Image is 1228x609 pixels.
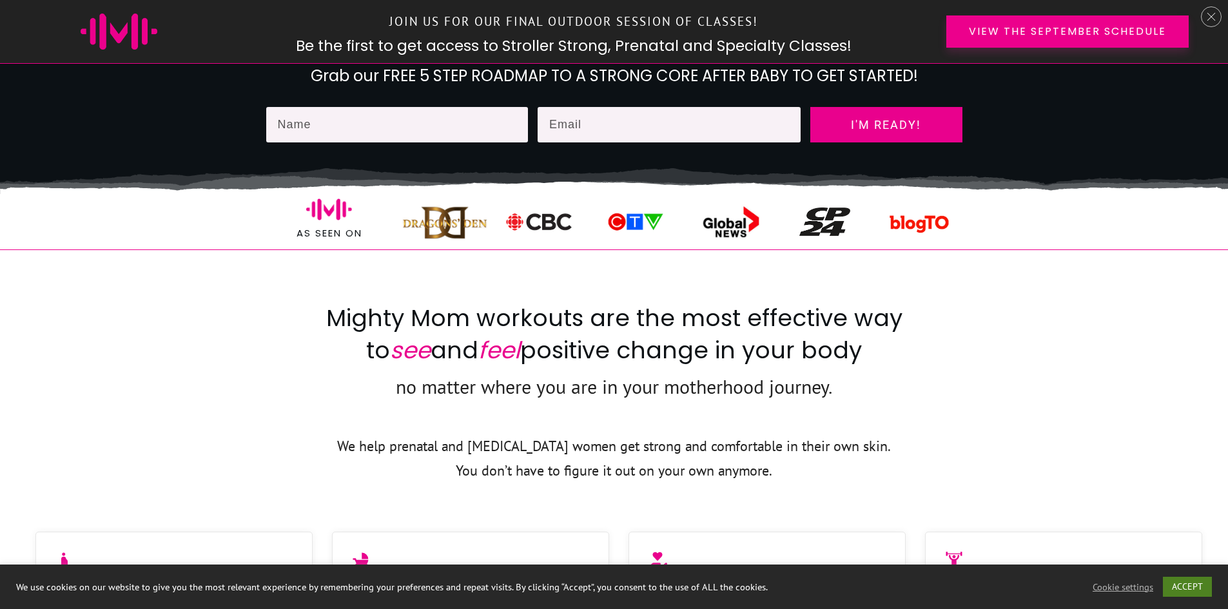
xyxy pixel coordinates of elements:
p: Join us for our final outdoor session of classes! [221,8,927,35]
p: We help prenatal and [MEDICAL_DATA] women get strong and comfortable in their own skin. You don’t... [202,434,1026,499]
span: feel [478,334,520,367]
p: no matter where you are in your motherhood journey. [315,370,914,420]
img: ctv-logo-mighty-mom-news [598,210,670,233]
span: see [390,334,431,367]
p: As seen on [267,225,392,242]
img: global-news-logo-mighty-mom-toronto-interview [687,204,772,239]
img: dragonsden [402,200,487,243]
h2: Mighty Mom workouts are the most effective way to and positive change in your body [315,302,914,371]
a: ACCEPT [1163,577,1212,597]
a: I'm ready! [810,107,962,143]
img: mighty-mom-ico [81,14,157,50]
img: mighty-mom-postpartum-fitness-jess-sennet-cbc [503,210,576,233]
img: blogto-kp2 [886,191,952,257]
a: View the September Schedule [946,15,1189,47]
span: I'm ready! [822,119,951,131]
span: View the September Schedule [969,25,1166,37]
img: CP24 Logo [799,208,850,237]
h2: Be the first to get access to Stroller Strong, Prenatal and Specialty Classes! [220,37,928,56]
h2: Grab our FREE 5 STEP ROADMAP TO A STRONG CORE AFTER BABY TO GET STARTED! [267,65,962,87]
div: We use cookies on our website to give you the most relevant experience by remembering your prefer... [16,581,853,593]
a: Cookie settings [1093,581,1153,593]
input: Email [538,107,801,143]
input: Name [266,107,529,143]
img: ico-mighty-mom [306,186,352,232]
